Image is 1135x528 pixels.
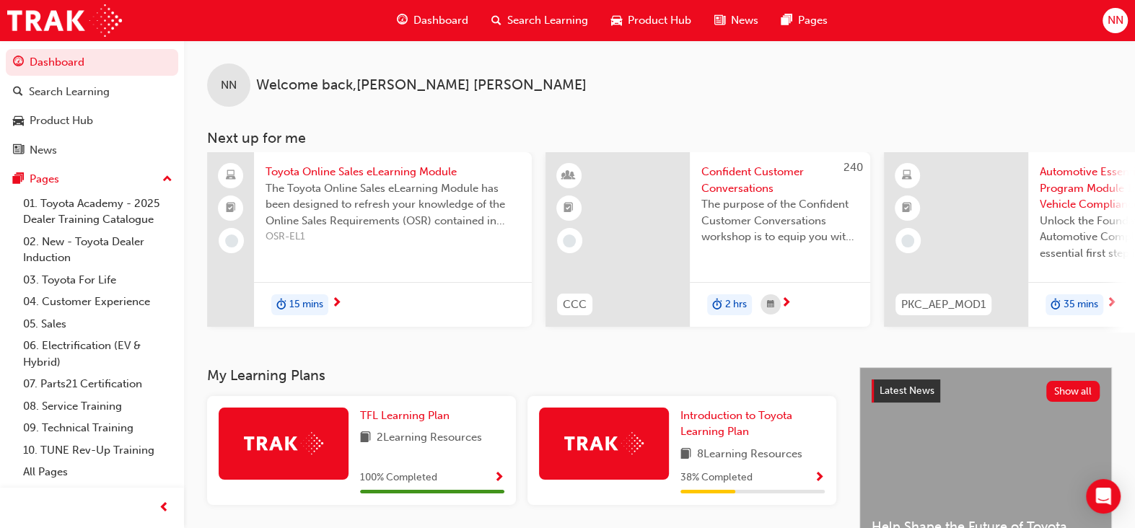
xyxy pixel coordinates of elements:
[1103,8,1128,33] button: NN
[17,269,178,291] a: 03. Toyota For Life
[494,472,504,485] span: Show Progress
[628,12,691,29] span: Product Hub
[680,470,753,486] span: 38 % Completed
[17,291,178,313] a: 04. Customer Experience
[781,297,792,310] span: next-icon
[563,234,576,247] span: learningRecordVerb_NONE-icon
[600,6,703,35] a: car-iconProduct Hub
[17,313,178,335] a: 05. Sales
[276,296,286,314] span: duration-icon
[360,429,371,447] span: book-icon
[266,180,520,229] span: The Toyota Online Sales eLearning Module has been designed to refresh your knowledge of the Onlin...
[814,472,825,485] span: Show Progress
[30,171,59,188] div: Pages
[697,446,802,464] span: 8 Learning Resources
[17,461,178,483] a: All Pages
[901,296,986,313] span: PKC_AEP_MOD1
[225,234,238,247] span: learningRecordVerb_NONE-icon
[266,164,520,180] span: Toyota Online Sales eLearning Module
[207,367,836,384] h3: My Learning Plans
[159,499,170,517] span: prev-icon
[256,77,587,94] span: Welcome back , [PERSON_NAME] [PERSON_NAME]
[289,296,323,313] span: 15 mins
[712,296,722,314] span: duration-icon
[491,12,501,30] span: search-icon
[902,167,912,185] span: learningResourceType_ELEARNING-icon
[1051,296,1061,314] span: duration-icon
[507,12,588,29] span: Search Learning
[872,379,1100,402] a: Latest NewsShow all
[397,12,408,30] span: guage-icon
[360,408,455,424] a: TFL Learning Plan
[207,152,532,327] a: Toyota Online Sales eLearning ModuleThe Toyota Online Sales eLearning Module has been designed to...
[13,173,24,186] span: pages-icon
[770,6,839,35] a: pages-iconPages
[563,296,587,313] span: CCC
[17,335,178,373] a: 06. Electrification (EV & Hybrid)
[1064,296,1098,313] span: 35 mins
[731,12,758,29] span: News
[7,4,122,37] img: Trak
[17,373,178,395] a: 07. Parts21 Certification
[680,409,792,439] span: Introduction to Toyota Learning Plan
[226,199,236,218] span: booktick-icon
[13,115,24,128] span: car-icon
[798,12,828,29] span: Pages
[221,77,237,94] span: NN
[29,84,110,100] div: Search Learning
[680,446,691,464] span: book-icon
[701,196,859,245] span: The purpose of the Confident Customer Conversations workshop is to equip you with tools to commun...
[413,12,468,29] span: Dashboard
[714,12,725,30] span: news-icon
[17,395,178,418] a: 08. Service Training
[781,12,792,30] span: pages-icon
[767,296,774,314] span: calendar-icon
[725,296,747,313] span: 2 hrs
[266,229,520,245] span: OSR-EL1
[226,167,236,185] span: laptop-icon
[13,144,24,157] span: news-icon
[901,234,914,247] span: learningRecordVerb_NONE-icon
[17,231,178,269] a: 02. New - Toyota Dealer Induction
[6,137,178,164] a: News
[162,170,172,189] span: up-icon
[17,439,178,462] a: 10. TUNE Rev-Up Training
[703,6,770,35] a: news-iconNews
[1106,297,1117,310] span: next-icon
[6,79,178,105] a: Search Learning
[377,429,482,447] span: 2 Learning Resources
[184,130,1135,146] h3: Next up for me
[331,297,342,310] span: next-icon
[30,142,57,159] div: News
[494,469,504,487] button: Show Progress
[564,199,574,218] span: booktick-icon
[701,164,859,196] span: Confident Customer Conversations
[6,166,178,193] button: Pages
[880,384,934,397] span: Latest News
[480,6,600,35] a: search-iconSearch Learning
[6,107,178,134] a: Product Hub
[902,199,912,218] span: booktick-icon
[385,6,480,35] a: guage-iconDashboard
[680,408,825,440] a: Introduction to Toyota Learning Plan
[360,470,437,486] span: 100 % Completed
[1046,381,1100,402] button: Show all
[564,167,574,185] span: learningResourceType_INSTRUCTOR_LED-icon
[6,46,178,166] button: DashboardSearch LearningProduct HubNews
[814,469,825,487] button: Show Progress
[13,56,24,69] span: guage-icon
[843,161,863,174] span: 240
[611,12,622,30] span: car-icon
[6,49,178,76] a: Dashboard
[30,113,93,129] div: Product Hub
[244,432,323,454] img: Trak
[17,417,178,439] a: 09. Technical Training
[564,432,644,454] img: Trak
[17,193,178,231] a: 01. Toyota Academy - 2025 Dealer Training Catalogue
[1107,12,1123,29] span: NN
[1086,479,1121,514] div: Open Intercom Messenger
[545,152,870,327] a: 240CCCConfident Customer ConversationsThe purpose of the Confident Customer Conversations worksho...
[13,86,23,99] span: search-icon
